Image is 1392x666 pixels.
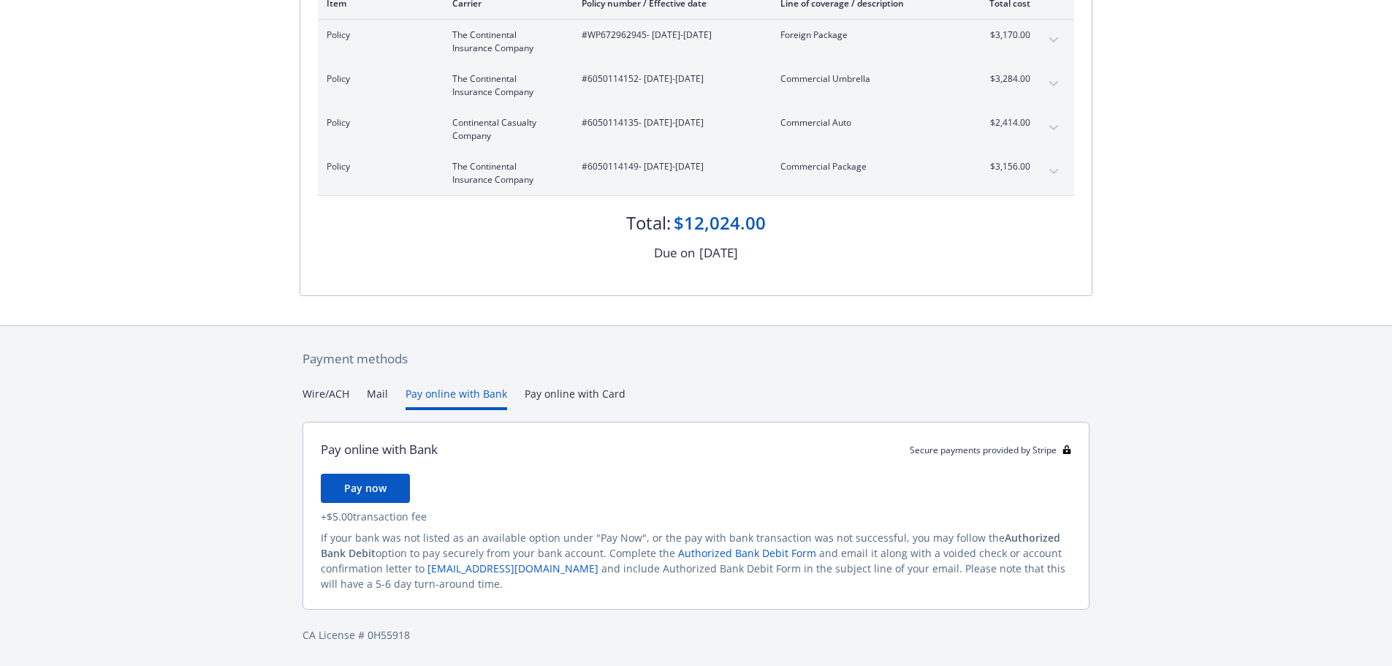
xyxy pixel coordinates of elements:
span: $3,284.00 [975,72,1030,86]
button: Mail [367,386,388,410]
div: Due on [654,243,695,262]
span: Policy [327,116,429,129]
button: Pay online with Bank [406,386,507,410]
span: The Continental Insurance Company [452,160,558,186]
span: The Continental Insurance Company [452,29,558,55]
div: CA License # 0H55918 [303,627,1089,643]
div: Secure payments provided by Stripe [910,444,1071,456]
div: PolicyContinental Casualty Company#6050114135- [DATE]-[DATE]Commercial Auto$2,414.00expand content [318,107,1074,151]
span: #WP672962945 - [DATE]-[DATE] [582,29,757,42]
div: Pay online with Bank [321,440,438,459]
button: expand content [1042,160,1065,183]
span: Commercial Package [780,160,952,173]
a: [EMAIL_ADDRESS][DOMAIN_NAME] [427,561,598,575]
button: expand content [1042,72,1065,96]
span: #6050114135 - [DATE]-[DATE] [582,116,757,129]
span: Continental Casualty Company [452,116,558,143]
span: Commercial Auto [780,116,952,129]
div: $12,024.00 [674,211,766,235]
span: $3,170.00 [975,29,1030,42]
span: Policy [327,160,429,173]
button: Pay now [321,474,410,503]
span: #6050114149 - [DATE]-[DATE] [582,160,757,173]
span: The Continental Insurance Company [452,72,558,99]
span: #6050114152 - [DATE]-[DATE] [582,72,757,86]
span: $2,414.00 [975,116,1030,129]
span: Policy [327,72,429,86]
div: Payment methods [303,349,1089,368]
div: + $5.00 transaction fee [321,509,1071,524]
span: Commercial Umbrella [780,72,952,86]
div: Total: [626,211,671,235]
a: Authorized Bank Debit Form [678,546,816,560]
div: If your bank was not listed as an available option under "Pay Now", or the pay with bank transact... [321,530,1071,591]
div: [DATE] [699,243,738,262]
button: expand content [1042,116,1065,140]
span: Foreign Package [780,29,952,42]
span: Authorized Bank Debit [321,531,1060,560]
button: expand content [1042,29,1065,52]
div: PolicyThe Continental Insurance Company#WP672962945- [DATE]-[DATE]Foreign Package$3,170.00expand ... [318,20,1074,64]
span: $3,156.00 [975,160,1030,173]
span: Pay now [344,481,387,495]
button: Wire/ACH [303,386,349,410]
span: Policy [327,29,429,42]
div: PolicyThe Continental Insurance Company#6050114149- [DATE]-[DATE]Commercial Package$3,156.00expan... [318,151,1074,195]
div: PolicyThe Continental Insurance Company#6050114152- [DATE]-[DATE]Commercial Umbrella$3,284.00expa... [318,64,1074,107]
button: Pay online with Card [525,386,625,410]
